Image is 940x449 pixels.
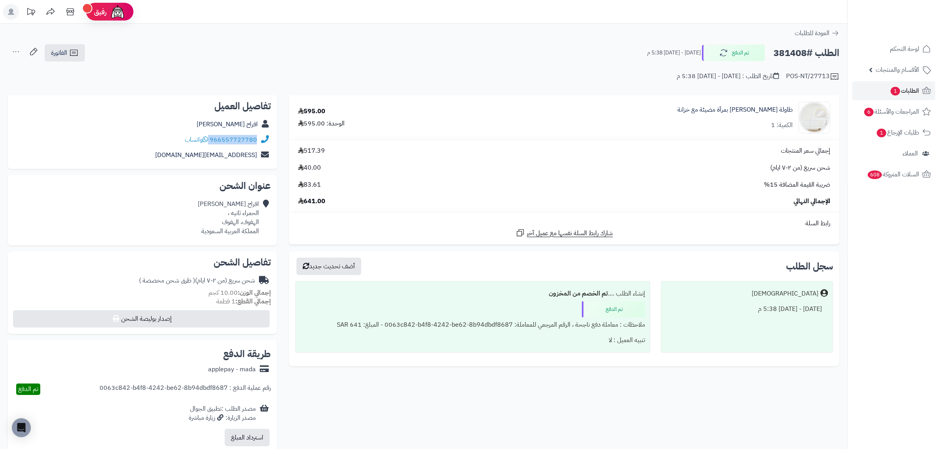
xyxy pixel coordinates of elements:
[14,258,271,267] h2: تفاصيل الشحن
[139,276,195,285] span: ( طرق شحن مخصصة )
[235,297,271,306] strong: إجمالي القطع:
[12,418,31,437] div: Open Intercom Messenger
[197,120,258,129] a: افراح [PERSON_NAME]
[891,87,901,96] span: 1
[786,262,833,271] h3: سجل الطلب
[781,146,830,155] span: إجمالي سعر المنتجات
[890,85,919,96] span: الطلبات
[99,384,271,395] div: رقم عملية الدفع : 0063c842-b4f8-4242-be62-8b94dbdf8687
[852,165,935,184] a: السلات المتروكة608
[516,228,613,238] a: شارك رابط السلة نفسها مع عميل آخر
[677,105,793,114] a: طاولة [PERSON_NAME] بمرآة مضيئة مع خزانة
[198,200,259,236] div: افراح [PERSON_NAME] الحمراء ثانيه ، الهفوف، الهفوف المملكة العربية السعودية
[298,119,345,128] div: الوحدة: 595.00
[582,301,645,317] div: تم الدفع
[300,286,645,301] div: إنشاء الطلب ....
[795,28,839,38] a: العودة للطلبات
[223,349,271,359] h2: طريقة الدفع
[208,365,256,374] div: applepay - mada
[296,258,361,275] button: أضف تحديث جديد
[786,72,839,81] div: POS-NT/27713
[13,310,270,327] button: إصدار بوليصة الشحن
[139,276,255,285] div: شحن سريع (من ٢-٧ ايام)
[876,64,919,75] span: الأقسام والمنتجات
[794,197,830,206] span: الإجمالي النهائي
[14,181,271,191] h2: عنوان الشحن
[238,288,271,297] strong: إجمالي الوزن:
[549,289,608,298] b: تم الخصم من المخزون
[864,108,874,117] span: 6
[867,169,919,180] span: السلات المتروكة
[298,163,321,172] span: 40.00
[799,102,830,133] img: 1753514452-1-90x90.jpg
[216,297,271,306] small: 1 قطعة
[702,45,765,61] button: تم الدفع
[852,39,935,58] a: لوحة التحكم
[155,150,257,160] a: [EMAIL_ADDRESS][DOMAIN_NAME]
[225,429,270,446] button: استرداد المبلغ
[110,4,126,20] img: ai-face.png
[14,101,271,111] h2: تفاصيل العميل
[852,123,935,142] a: طلبات الإرجاع1
[292,219,836,228] div: رابط السلة
[877,129,887,138] span: 1
[300,333,645,348] div: تنبيه العميل : لا
[666,301,828,317] div: [DATE] - [DATE] 5:38 م
[795,28,829,38] span: العودة للطلبات
[752,289,818,298] div: [DEMOGRAPHIC_DATA]
[770,163,830,172] span: شحن سريع (من ٢-٧ ايام)
[51,48,67,58] span: الفاتورة
[890,43,919,54] span: لوحة التحكم
[300,317,645,333] div: ملاحظات : معاملة دفع ناجحة ، الرقم المرجعي للمعاملة: 0063c842-b4f8-4242-be62-8b94dbdf8687 - المبل...
[185,135,208,144] a: واتساب
[298,146,325,155] span: 517.39
[867,170,882,180] span: 608
[852,144,935,163] a: العملاء
[189,413,256,423] div: مصدر الزيارة: زيارة مباشرة
[21,4,41,22] a: تحديثات المنصة
[852,81,935,100] a: الطلبات1
[45,44,85,62] a: الفاتورة
[852,102,935,121] a: المراجعات والأسئلة6
[677,72,779,81] div: تاريخ الطلب : [DATE] - [DATE] 5:38 م
[18,384,38,394] span: تم الدفع
[886,6,932,22] img: logo-2.png
[208,288,271,297] small: 10.00 كجم
[876,127,919,138] span: طلبات الإرجاع
[902,148,918,159] span: العملاء
[189,404,256,423] div: مصدر الطلب :تطبيق الجوال
[771,121,793,130] div: الكمية: 1
[647,49,701,57] small: [DATE] - [DATE] 5:38 م
[527,229,613,238] span: شارك رابط السلة نفسها مع عميل آخر
[773,45,839,61] h2: الطلب #381408
[94,7,107,17] span: رفيق
[298,107,325,116] div: 595.00
[764,180,830,189] span: ضريبة القيمة المضافة 15%
[863,106,919,117] span: المراجعات والأسئلة
[298,180,321,189] span: 83.61
[210,135,257,144] a: 966557727780
[298,197,325,206] span: 641.00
